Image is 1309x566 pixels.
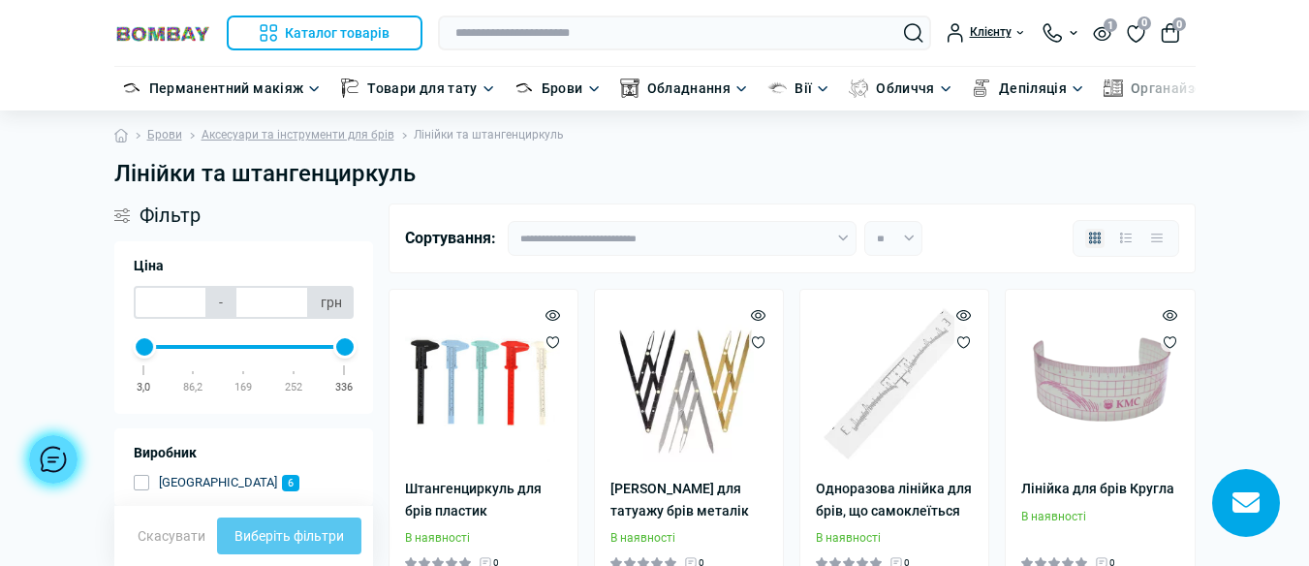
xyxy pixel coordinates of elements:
[864,221,922,256] select: Limit select
[1161,23,1180,43] button: 0
[1104,79,1123,98] img: Органайзери для косметики
[147,126,182,144] a: Брови
[956,307,971,323] button: Quick view
[217,518,361,554] button: Виберіть фільтри
[126,520,217,551] button: Скасувати
[1163,334,1177,350] button: Wishlist
[1021,508,1178,526] div: В наявності
[1127,22,1145,44] a: 0
[394,126,564,144] li: Лінійки та штангенциркуль
[183,379,203,396] div: 86,2
[1093,24,1111,41] button: 1
[1021,305,1178,462] img: Лінійка для брів Кругла
[207,286,234,319] span: -
[159,473,277,492] span: [GEOGRAPHIC_DATA]
[137,379,150,396] div: 3,0
[114,204,373,227] div: Фільтр
[751,334,765,350] button: Wishlist
[545,334,560,350] button: Wishlist
[767,79,787,98] img: Вії
[114,24,211,43] img: BOMBAY
[405,226,508,251] div: Сортування:
[367,78,477,99] a: Товари для тату
[340,79,359,98] img: Товари для тату
[405,478,562,521] a: Штангенциркуль для брів пластик
[1147,229,1167,248] button: Price view
[149,78,304,99] a: Перманентний макіяж
[114,110,1196,160] nav: breadcrumb
[335,379,353,396] div: 336
[1163,307,1177,323] button: Quick view
[405,305,562,462] img: Штангенциркуль для брів пластик
[610,478,767,521] a: [PERSON_NAME] для татуажу брів металік
[234,286,309,319] input: Ціна
[972,79,991,98] img: Депіляція
[647,78,732,99] a: Обладнання
[508,221,857,256] select: Sort select
[1138,16,1151,30] span: 0
[202,126,394,144] a: Аксесуари та інструменти для брів
[282,475,299,491] span: 6
[514,79,534,98] img: Брови
[956,334,971,350] button: Wishlist
[545,307,560,323] button: Quick view
[816,529,973,548] div: В наявності
[610,529,767,548] div: В наявності
[114,160,1196,188] h1: Лінійки та штангенциркуль
[849,79,868,98] img: Обличчя
[405,529,562,548] div: В наявності
[134,256,164,276] span: Ціна
[134,473,299,492] button: [GEOGRAPHIC_DATA] 6
[309,286,354,319] span: грн
[816,305,973,462] img: Одноразова лінійка для брів, що самоклеїться
[134,286,208,319] input: Ціна
[999,78,1067,99] a: Депіляція
[1172,17,1186,31] span: 0
[133,335,156,359] div: Min
[134,443,197,463] span: Виробник
[1021,478,1178,499] a: Лінійка для брів Кругла
[542,78,583,99] a: Брови
[904,23,923,43] button: Search
[227,16,422,50] button: Каталог товарів
[876,78,935,99] a: Обличчя
[234,379,252,396] div: 169
[1085,229,1105,248] button: Grid view
[620,79,639,98] img: Обладнання
[285,379,302,396] div: 252
[1104,18,1117,32] span: 1
[816,478,973,521] a: Одноразова лінійка для брів, що самоклеїться
[333,335,357,359] div: Max
[610,305,767,462] img: Циркуль Леонардо для татуажу брів металік
[795,78,812,99] a: Вії
[1116,229,1136,248] button: List view
[122,79,141,98] img: Перманентний макіяж
[751,307,765,323] button: Quick view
